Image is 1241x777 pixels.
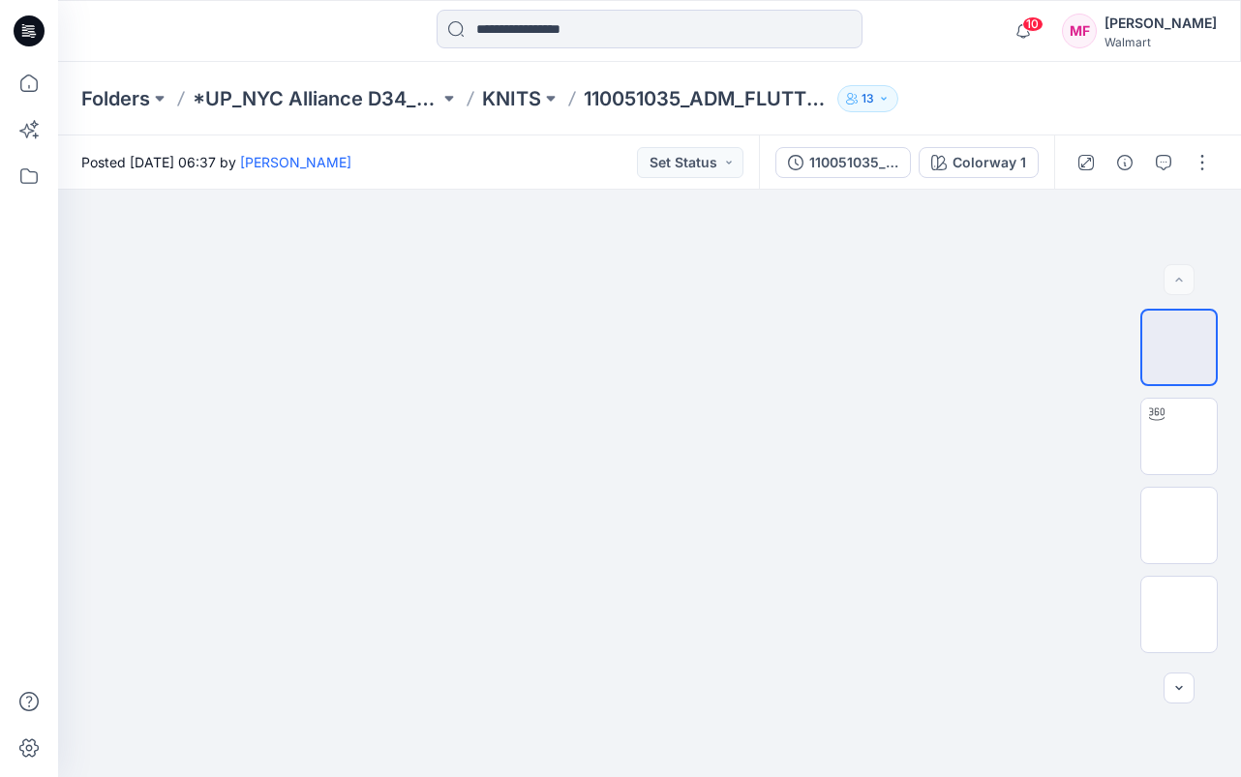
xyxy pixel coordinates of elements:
button: Details [1109,147,1140,178]
button: Colorway 1 [919,147,1039,178]
span: Posted [DATE] 06:37 by [81,152,351,172]
div: [PERSON_NAME] [1105,12,1217,35]
p: 110051035_ADM_FLUTTER SLV TIE TOP [584,85,831,112]
button: 110051035_ADM_FLUTTER SLV TIE TOP-9-25 [775,147,911,178]
div: MF [1062,14,1097,48]
p: 13 [862,88,874,109]
button: 13 [837,85,898,112]
a: KNITS [482,85,541,112]
a: Folders [81,85,150,112]
div: 110051035_ADM_FLUTTER SLV TIE TOP-9-25 [809,152,898,173]
div: Colorway 1 [953,152,1026,173]
a: [PERSON_NAME] [240,154,351,170]
span: 10 [1022,16,1044,32]
a: *UP_NYC Alliance D34_NYC IN* [193,85,439,112]
div: Walmart [1105,35,1217,49]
